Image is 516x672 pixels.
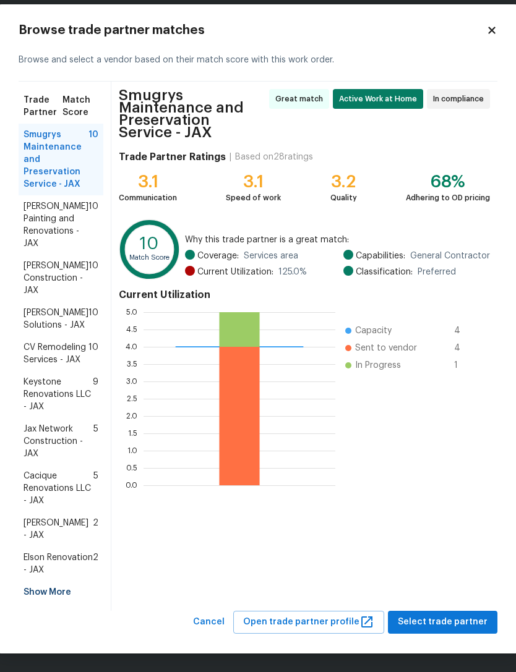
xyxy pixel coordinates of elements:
span: Cacique Renovations LLC - JAX [24,470,93,507]
span: 10 [88,260,98,297]
span: Capacity [355,325,392,337]
button: Cancel [188,611,230,634]
div: 3.2 [330,176,357,188]
div: Quality [330,192,357,204]
button: Open trade partner profile [233,611,384,634]
span: Elson Renovation - JAX [24,551,93,576]
text: 0.0 [126,481,137,488]
text: 3.5 [127,360,137,367]
span: Great match [275,93,328,105]
div: 3.1 [119,176,177,188]
span: [PERSON_NAME] Construction - JAX [24,260,88,297]
text: 0.5 [126,464,137,471]
span: 10 [88,341,98,366]
button: Select trade partner [388,611,497,634]
span: Match Score [62,94,98,119]
span: CV Remodeling Services - JAX [24,341,88,366]
text: 1.5 [128,429,137,436]
span: In Progress [355,359,401,372]
span: 4 [454,325,474,337]
span: Active Work at Home [339,93,422,105]
span: Trade Partner [24,94,62,119]
span: Sent to vendor [355,342,417,354]
span: 5 [93,470,98,507]
span: Cancel [193,615,225,630]
span: 2 [93,551,98,576]
text: 1.0 [127,446,137,454]
span: 2 [93,517,98,542]
span: [PERSON_NAME] - JAX [24,517,93,542]
text: 4.0 [126,342,137,350]
h4: Current Utilization [119,289,490,301]
span: Capabilities: [356,250,405,262]
span: [PERSON_NAME] Solutions - JAX [24,307,88,331]
text: 2.5 [127,394,137,402]
span: 4 [454,342,474,354]
span: 10 [88,129,98,190]
div: Show More [19,581,103,603]
span: Smugrys Maintenance and Preservation Service - JAX [24,129,88,190]
span: Select trade partner [398,615,488,630]
span: Why this trade partner is a great match: [185,234,490,246]
text: 4.5 [126,325,137,333]
span: 9 [93,376,98,413]
span: Smugrys Maintenance and Preservation Service - JAX [119,89,265,138]
div: Speed of work [226,192,281,204]
div: | [226,151,235,163]
span: 125.0 % [278,266,307,278]
span: Classification: [356,266,413,278]
span: 5 [93,423,98,460]
text: 10 [140,236,158,252]
div: 3.1 [226,176,281,188]
span: Services area [244,250,298,262]
div: Browse and select a vendor based on their match score with this work order. [19,39,497,82]
span: In compliance [433,93,489,105]
h4: Trade Partner Ratings [119,151,226,163]
span: General Contractor [410,250,490,262]
span: Preferred [418,266,456,278]
div: Based on 28 ratings [235,151,313,163]
text: 3.0 [126,377,137,385]
span: Current Utilization: [197,266,273,278]
span: 1 [454,359,474,372]
div: 68% [406,176,490,188]
span: Open trade partner profile [243,615,374,630]
span: Coverage: [197,250,239,262]
h2: Browse trade partner matches [19,24,486,36]
span: Keystone Renovations LLC - JAX [24,376,93,413]
span: Jax Network Construction - JAX [24,423,93,460]
span: [PERSON_NAME] Painting and Renovations - JAX [24,200,88,250]
div: Communication [119,192,177,204]
span: 10 [88,200,98,250]
text: 2.0 [126,412,137,419]
text: Match Score [129,254,170,261]
div: Adhering to OD pricing [406,192,490,204]
span: 10 [88,307,98,331]
text: 5.0 [126,308,137,315]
